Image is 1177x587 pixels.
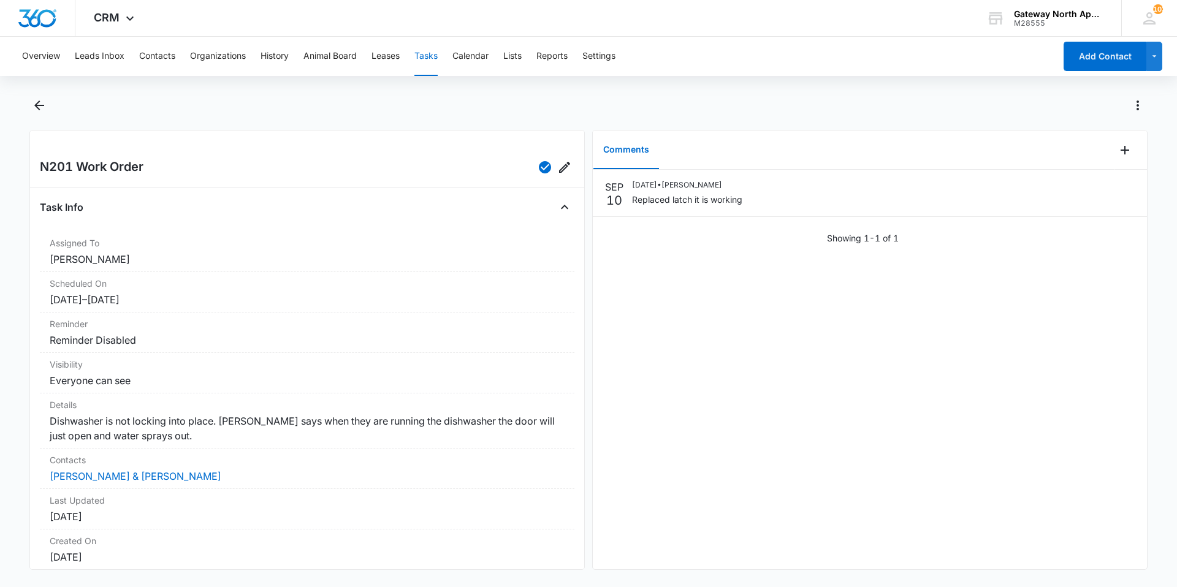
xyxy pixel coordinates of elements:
[50,453,565,466] dt: Contacts
[632,180,742,191] p: [DATE] • [PERSON_NAME]
[40,353,574,393] div: VisibilityEveryone can see
[40,449,574,489] div: Contacts[PERSON_NAME] & [PERSON_NAME]
[50,358,565,371] dt: Visibility
[40,393,574,449] div: DetailsDishwasher is not locking into place. [PERSON_NAME] says when they are running the dishwas...
[40,312,574,353] div: ReminderReminder Disabled
[1128,96,1148,115] button: Actions
[593,131,659,169] button: Comments
[40,232,574,272] div: Assigned To[PERSON_NAME]
[261,37,289,76] button: History
[371,37,400,76] button: Leases
[303,37,357,76] button: Animal Board
[827,232,899,244] p: Showing 1-1 of 1
[40,157,143,177] h2: N201 Work Order
[40,489,574,529] div: Last Updated[DATE]
[1064,42,1146,71] button: Add Contact
[50,237,565,249] dt: Assigned To
[1153,4,1163,14] span: 103
[94,11,120,24] span: CRM
[1014,9,1103,19] div: account name
[50,414,565,443] dd: Dishwasher is not locking into place. [PERSON_NAME] says when they are running the dishwasher the...
[503,37,522,76] button: Lists
[1153,4,1163,14] div: notifications count
[190,37,246,76] button: Organizations
[50,534,565,547] dt: Created On
[414,37,438,76] button: Tasks
[555,197,574,217] button: Close
[452,37,489,76] button: Calendar
[50,494,565,507] dt: Last Updated
[40,272,574,312] div: Scheduled On[DATE]–[DATE]
[40,200,83,214] h4: Task Info
[40,529,574,570] div: Created On[DATE]
[50,333,565,347] dd: Reminder Disabled
[1014,19,1103,28] div: account id
[50,317,565,330] dt: Reminder
[50,252,565,267] dd: [PERSON_NAME]
[50,509,565,524] dd: [DATE]
[29,96,48,115] button: Back
[50,550,565,564] dd: [DATE]
[1115,140,1135,160] button: Add Comment
[555,157,574,177] button: Edit
[582,37,615,76] button: Settings
[22,37,60,76] button: Overview
[606,194,622,206] p: 10
[50,373,565,388] dd: Everyone can see
[75,37,124,76] button: Leads Inbox
[632,193,742,206] p: Replaced latch it is working
[50,470,221,482] a: [PERSON_NAME] & [PERSON_NAME]
[536,37,568,76] button: Reports
[139,37,175,76] button: Contacts
[50,398,565,411] dt: Details
[50,292,565,307] dd: [DATE] – [DATE]
[50,277,565,290] dt: Scheduled On
[605,180,623,194] p: SEP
